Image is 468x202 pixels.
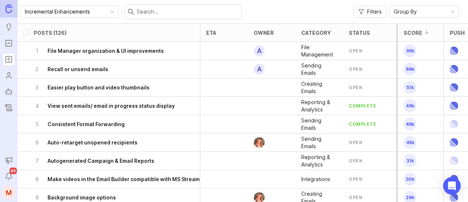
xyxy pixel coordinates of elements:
p: File Management [301,44,337,58]
h6: Consistent Format Forwarding [48,121,125,128]
span: Filters [367,8,382,15]
div: open [349,176,362,182]
div: A [254,45,265,56]
img: Linear Logo [450,42,458,60]
div: open [349,66,362,72]
p: 8 [34,176,40,183]
img: Linear Logo [450,133,458,151]
p: 1 [34,47,40,55]
img: Linear Logo [450,152,458,170]
a: Autopilot [2,85,15,98]
p: 7 [34,157,40,165]
div: complete [349,103,376,109]
span: 30k [404,173,416,186]
button: 2Recall or unsend emails [34,60,200,78]
span: 68k [404,63,416,76]
a: Portal [2,37,15,50]
p: Sending Emails [301,62,337,77]
span: 31k [404,154,416,167]
button: 6Auto-retarget unopened recipients [34,133,200,151]
h6: Make videos in the Email Builder compatible with MS Stream [48,176,200,183]
div: A [254,64,265,75]
div: open [349,139,362,146]
button: 7Autogenerated Campaign & Email Reports [34,152,200,170]
p: Creating Emails [301,80,337,95]
p: 4 [34,102,40,110]
button: M [2,186,15,199]
h6: File Manager organization & UI improvements [48,47,164,55]
span: 45k [404,136,416,149]
h6: Easier play button and video thumbnails [48,84,150,91]
div: category [301,30,331,36]
div: owner [254,30,274,36]
svg: toggle icon [447,9,458,15]
p: Sending Emails [301,117,337,132]
span: 80 [10,168,17,174]
div: Score [404,30,422,36]
img: Canny Home [5,4,12,13]
p: Reporting & Analytics [301,154,337,168]
a: Users [2,69,15,82]
a: Roadmaps [2,53,15,66]
p: 5 [34,121,40,128]
div: toggle menu [20,5,118,18]
div: Push [450,30,465,36]
p: 3 [34,84,40,91]
h6: View sent emails/ email in progress status display [48,102,175,110]
div: Posts (126) [34,30,67,36]
span: 48k [404,118,416,131]
h6: Autogenerated Campaign & Email Reports [48,157,154,165]
h6: Background image options [48,194,116,201]
input: Incremental Enhancements [25,8,106,16]
div: Open Intercom Messenger [443,177,461,195]
svg: toggle icon [106,9,118,15]
span: 51k [404,81,416,94]
img: Linear Logo [450,60,458,78]
img: Bronwen W [251,137,268,148]
span: 95k [404,44,416,57]
div: eta [206,30,216,36]
div: open [349,84,362,91]
button: Filters [354,6,386,18]
p: Integrations [301,176,330,183]
p: 9 [34,194,40,201]
img: Linear Logo [450,115,458,133]
h6: Auto-retarget unopened recipients [48,139,137,146]
div: toggle menu [389,5,459,18]
p: 2 [34,66,40,73]
img: Linear Logo [450,170,458,188]
button: Notifications [2,170,15,183]
span: Group By [394,8,417,16]
img: Linear Logo [450,97,458,115]
div: open [349,194,362,201]
div: open [349,158,362,164]
img: Linear Logo [450,78,458,96]
p: Reporting & Analytics [301,99,337,113]
span: 49k [404,99,416,112]
button: 5Consistent Format Forwarding [34,115,200,133]
button: 3Easier play button and video thumbnails [34,78,200,96]
input: Search... [137,8,238,16]
button: Announcements [2,154,15,167]
div: open [349,48,362,54]
button: 8Make videos in the Email Builder compatible with MS Stream [34,170,200,188]
button: 1File Manager organization & UI improvements [34,42,200,60]
p: Sending Emails [301,135,337,150]
p: 6 [34,139,40,146]
div: status [349,30,370,36]
a: Changelog [2,101,15,114]
div: complete [349,121,376,127]
h6: Recall or unsend emails [48,66,108,73]
button: 4View sent emails/ email in progress status display [34,97,200,115]
a: Ideas [2,21,15,34]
